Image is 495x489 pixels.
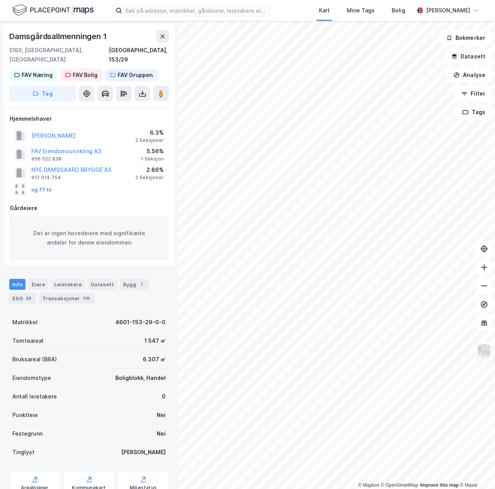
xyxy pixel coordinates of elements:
input: Søk på adresse, matrikkel, gårdeiere, leietakere eller personer [122,5,270,16]
div: Nei [157,410,166,420]
div: 6.3% [135,128,164,137]
div: Transaksjoner [39,293,94,304]
div: 1 Seksjon [141,156,164,162]
img: logo.f888ab2527a4732fd821a326f86c7f29.svg [12,3,94,17]
button: Bokmerker [440,30,492,46]
div: 4601-153-29-0-0 [115,318,166,327]
div: FAV Gruppen [118,70,153,80]
div: Datasett [88,279,117,290]
div: 0 [162,392,166,401]
div: Eiere [29,279,48,290]
button: Tags [456,104,492,120]
div: Festegrunn [12,429,43,438]
div: Kontrollprogram for chat [456,452,495,489]
div: Tomteareal [12,336,43,345]
a: OpenStreetMap [381,482,418,488]
div: Kart [319,6,330,15]
div: Antall leietakere [12,392,57,401]
div: 912 014 754 [31,174,61,181]
a: Mapbox [358,482,379,488]
div: Mine Tags [347,6,375,15]
div: 1 [138,280,146,288]
div: ESG [9,293,36,304]
div: Gårdeiere [10,203,168,213]
div: Damsgårdsallmenningen 1 [9,30,108,43]
div: Eiendomstype [12,373,51,383]
div: 6 307 ㎡ [143,355,166,364]
div: Info [9,279,26,290]
button: Analyse [447,67,492,83]
div: Hjemmelshaver [10,114,168,123]
div: 2.86% [135,165,164,174]
div: 2 Seksjoner [135,137,164,144]
div: [GEOGRAPHIC_DATA], 153/29 [109,46,169,64]
div: Bygg [120,279,149,290]
div: Bolig [392,6,405,15]
button: Tag [9,86,76,101]
div: 956 522 838 [31,156,62,162]
a: Improve this map [420,482,459,488]
div: 2 Seksjoner [135,174,164,181]
div: Matrikkel [12,318,38,327]
div: Det er ingen hovedeiere med signifikante andeler for denne eiendommen [10,216,168,260]
div: Punktleie [12,410,38,420]
div: 1 547 ㎡ [144,336,166,345]
div: Tinglyst [12,448,34,457]
div: [PERSON_NAME] [121,448,166,457]
div: 38 [24,294,33,302]
button: Datasett [445,49,492,64]
div: [PERSON_NAME] [426,6,470,15]
div: Bruksareal (BRA) [12,355,57,364]
div: FAV Bolig [73,70,98,80]
div: FAV Næring [22,70,53,80]
iframe: Chat Widget [456,452,495,489]
div: Nei [157,429,166,438]
button: Filter [455,86,492,101]
img: Z [477,344,492,358]
div: 5160, [GEOGRAPHIC_DATA], [GEOGRAPHIC_DATA] [9,46,109,64]
div: Leietakere [51,279,85,290]
div: 5.56% [141,147,164,156]
div: 119 [81,294,91,302]
div: Boligblokk, Handel [115,373,166,383]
